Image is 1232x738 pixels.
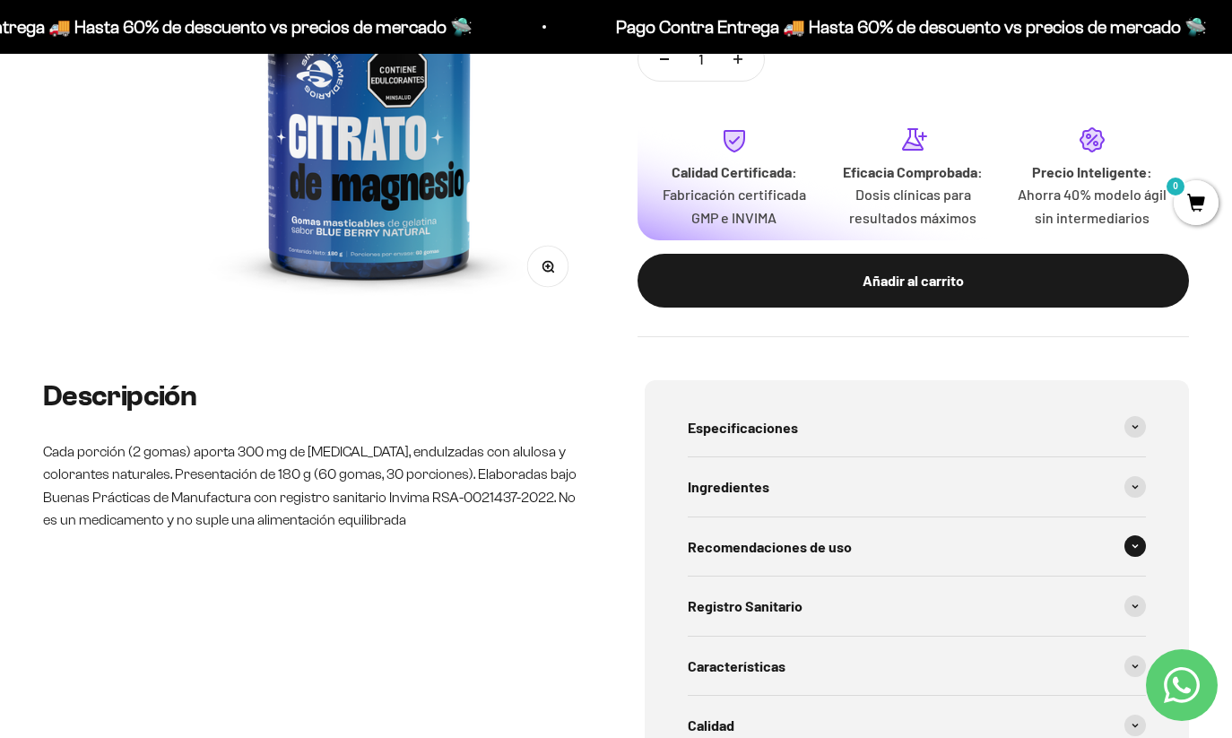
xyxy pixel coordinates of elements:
summary: Ingredientes [688,457,1146,517]
div: Reseñas de otros clientes [22,121,371,152]
div: Añadir al carrito [673,269,1153,292]
span: Registro Sanitario [688,595,803,618]
button: Aumentar cantidad [712,38,764,81]
summary: Registro Sanitario [688,577,1146,636]
mark: 0 [1165,176,1186,197]
div: Un mejor precio [22,229,371,260]
button: Enviar [291,269,371,300]
p: Fabricación certificada GMP e INVIMA [659,183,810,229]
div: Un video del producto [22,193,371,224]
summary: Especificaciones [688,398,1146,457]
summary: Características [688,637,1146,696]
div: Más información sobre los ingredientes [22,85,371,117]
span: Ingredientes [688,475,769,499]
p: Ahorra 40% modelo ágil sin intermediarios [1017,183,1167,229]
span: Recomendaciones de uso [688,535,852,559]
div: Una promoción especial [22,157,371,188]
p: Dosis clínicas para resultados máximos [838,183,989,229]
button: Añadir al carrito [638,254,1189,308]
a: 0 [1174,195,1219,214]
strong: Calidad Certificada: [672,163,797,180]
h2: Descripción [43,380,587,412]
summary: Recomendaciones de uso [688,517,1146,577]
span: Enviar [293,269,369,300]
strong: Eficacia Comprobada: [843,163,983,180]
strong: Precio Inteligente: [1032,163,1152,180]
p: ¿Qué te haría sentir más seguro de comprar este producto? [22,29,371,70]
p: Pago Contra Entrega 🚚 Hasta 60% de descuento vs precios de mercado 🛸 [615,13,1206,41]
span: Calidad [688,714,734,737]
p: Cada porción (2 gomas) aporta 300 mg de [MEDICAL_DATA], endulzadas con alulosa y colorantes natur... [43,440,587,532]
span: Especificaciones [688,416,798,439]
span: Características [688,655,785,678]
button: Reducir cantidad [638,38,690,81]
